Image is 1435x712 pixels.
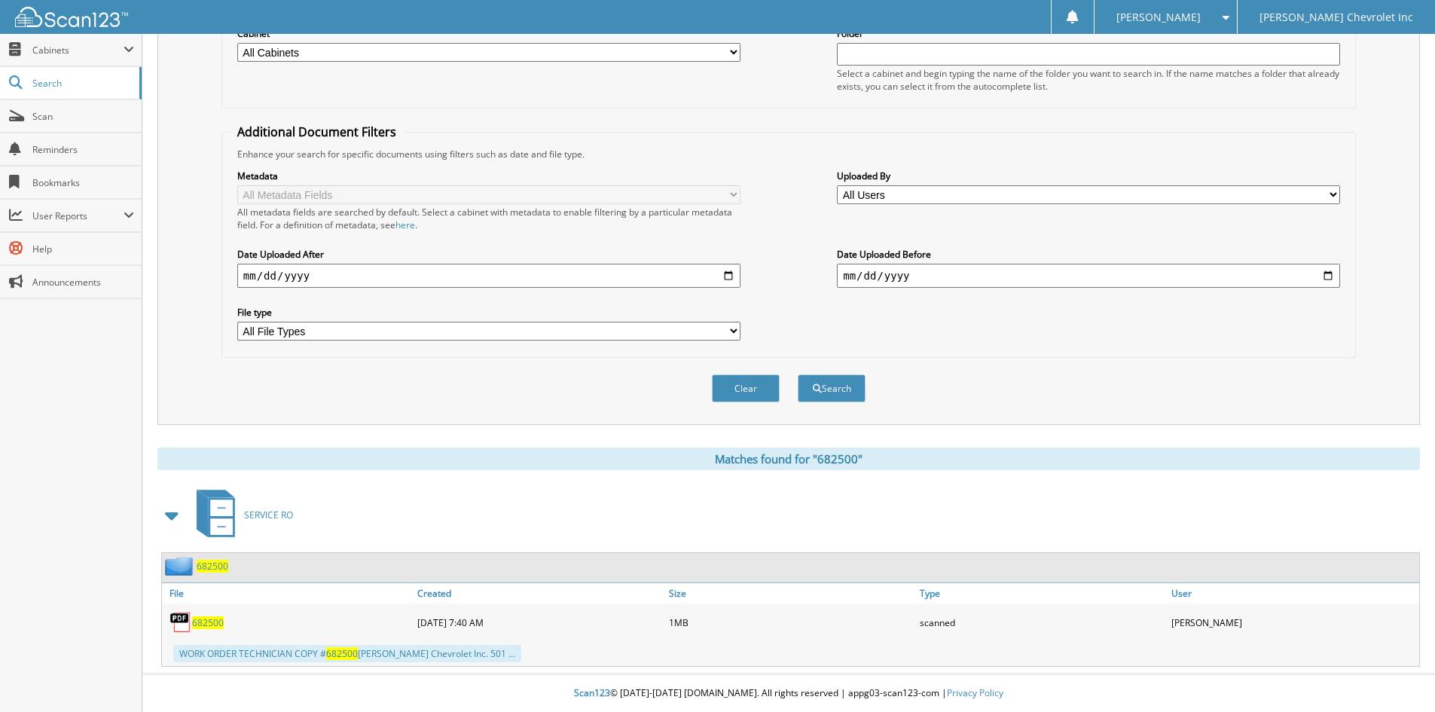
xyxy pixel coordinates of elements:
span: Announcements [32,276,134,289]
iframe: Chat Widget [1360,640,1435,712]
span: SERVICE RO [244,509,293,521]
img: folder2.png [165,557,197,576]
span: Bookmarks [32,176,134,189]
div: © [DATE]-[DATE] [DOMAIN_NAME]. All rights reserved | appg03-scan123-com | [142,675,1435,712]
label: Date Uploaded After [237,248,740,261]
span: User Reports [32,209,124,222]
a: SERVICE RO [188,485,293,545]
span: Scan [32,110,134,123]
label: File type [237,306,740,319]
span: 682500 [326,647,358,660]
div: 1MB [665,607,917,637]
img: scan123-logo-white.svg [15,7,128,27]
span: Help [32,243,134,255]
div: [DATE] 7:40 AM [414,607,665,637]
legend: Additional Document Filters [230,124,404,140]
span: Search [32,77,132,90]
div: scanned [916,607,1168,637]
a: Created [414,583,665,604]
span: [PERSON_NAME] Chevrolet Inc [1259,13,1413,22]
img: PDF.png [169,611,192,634]
div: All metadata fields are searched by default. Select a cabinet with metadata to enable filtering b... [237,206,740,231]
label: Metadata [237,170,740,182]
a: File [162,583,414,604]
div: Enhance your search for specific documents using filters such as date and file type. [230,148,1348,160]
a: 682500 [197,560,228,573]
button: Clear [712,374,780,402]
a: 682500 [192,616,224,629]
span: Reminders [32,143,134,156]
label: Date Uploaded Before [837,248,1340,261]
span: Cabinets [32,44,124,57]
input: end [837,264,1340,288]
div: WORK ORDER TECHNICIAN COPY # [PERSON_NAME] Chevrolet Inc. 501 ... [173,645,521,662]
label: Uploaded By [837,170,1340,182]
div: Select a cabinet and begin typing the name of the folder you want to search in. If the name match... [837,67,1340,93]
a: here [395,218,415,231]
a: Privacy Policy [947,686,1003,699]
span: [PERSON_NAME] [1116,13,1201,22]
input: start [237,264,740,288]
span: Scan123 [574,686,610,699]
div: Matches found for "682500" [157,448,1420,470]
button: Search [798,374,866,402]
div: [PERSON_NAME] [1168,607,1419,637]
a: Size [665,583,917,604]
a: User [1168,583,1419,604]
a: Type [916,583,1168,604]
